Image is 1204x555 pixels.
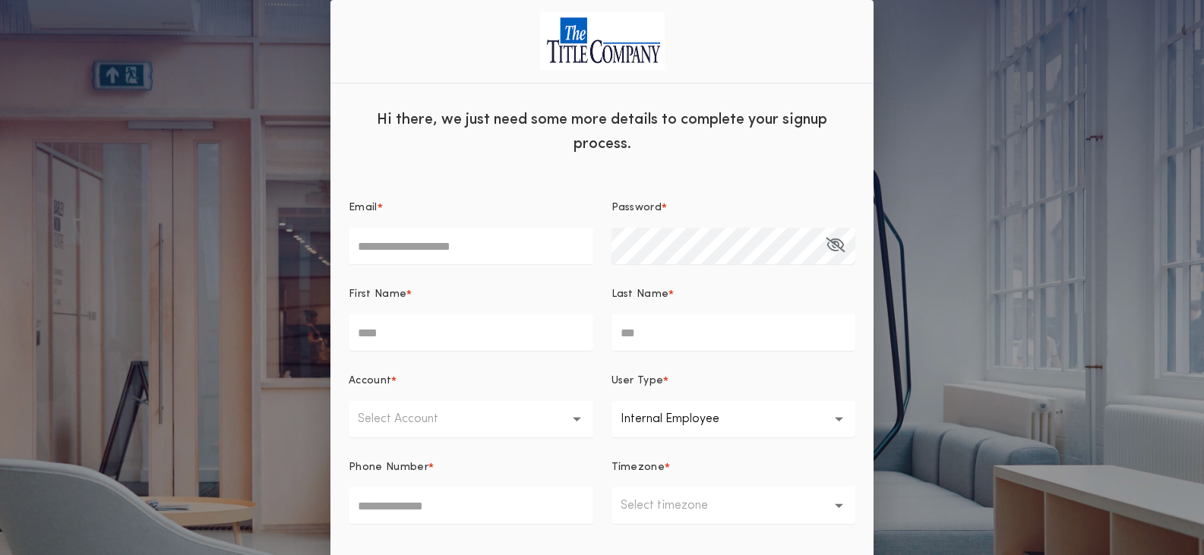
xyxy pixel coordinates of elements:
[611,228,856,264] input: Password*
[611,487,856,524] button: Select timezone
[611,287,669,302] p: Last Name
[611,314,856,351] input: Last Name*
[611,200,662,216] p: Password
[826,228,845,264] button: Password*
[358,410,463,428] p: Select Account
[349,487,593,524] input: Phone Number*
[621,497,732,515] p: Select timezone
[621,410,744,428] p: Internal Employee
[349,374,391,389] p: Account
[349,228,593,264] input: Email*
[349,287,406,302] p: First Name
[330,96,874,164] div: Hi there, we just need some more details to complete your signup process.
[540,12,665,71] img: logo
[611,460,665,475] p: Timezone
[611,374,664,389] p: User Type
[349,401,593,437] button: Select Account
[349,200,378,216] p: Email
[611,401,856,437] button: Internal Employee
[349,460,428,475] p: Phone Number
[349,314,593,351] input: First Name*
